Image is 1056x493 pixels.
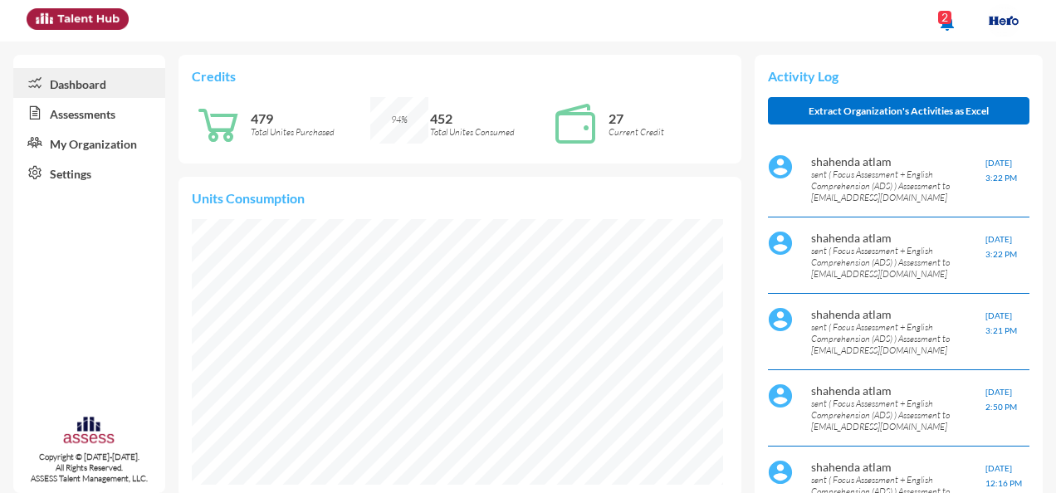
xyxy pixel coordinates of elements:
p: Activity Log [768,68,1029,84]
a: My Organization [13,128,165,158]
p: shahenda atlam [811,307,985,321]
p: Total Unites Consumed [430,126,550,138]
span: 94% [391,114,408,125]
p: sent ( Focus Assessment + English Comprehension (ADS) ) Assessment to [EMAIL_ADDRESS][DOMAIN_NAME] [811,245,985,280]
a: Assessments [13,98,165,128]
p: shahenda atlam [811,154,985,168]
p: sent ( Focus Assessment + English Comprehension (ADS) ) Assessment to [EMAIL_ADDRESS][DOMAIN_NAME] [811,398,985,432]
button: Extract Organization's Activities as Excel [768,97,1029,124]
p: Credits [192,68,728,84]
p: Total Unites Purchased [251,126,370,138]
p: shahenda atlam [811,383,985,398]
p: 479 [251,110,370,126]
p: 27 [609,110,728,126]
span: [DATE] 12:16 PM [985,463,1022,488]
img: default%20profile%20image.svg [768,383,793,408]
img: default%20profile%20image.svg [768,154,793,179]
p: sent ( Focus Assessment + English Comprehension (ADS) ) Assessment to [EMAIL_ADDRESS][DOMAIN_NAME] [811,168,985,203]
p: Units Consumption [192,190,728,206]
img: assesscompany-logo.png [62,415,115,448]
span: [DATE] 3:22 PM [985,158,1017,183]
p: Current Credit [609,126,728,138]
img: default%20profile%20image.svg [768,307,793,332]
span: [DATE] 3:22 PM [985,234,1017,259]
img: default%20profile%20image.svg [768,460,793,485]
a: Dashboard [13,68,165,98]
p: sent ( Focus Assessment + English Comprehension (ADS) ) Assessment to [EMAIL_ADDRESS][DOMAIN_NAME] [811,321,985,356]
div: 2 [938,11,951,24]
a: Settings [13,158,165,188]
mat-icon: notifications [937,12,957,32]
span: [DATE] 2:50 PM [985,387,1017,412]
span: [DATE] 3:21 PM [985,310,1017,335]
p: Copyright © [DATE]-[DATE]. All Rights Reserved. ASSESS Talent Management, LLC. [13,452,165,484]
p: shahenda atlam [811,460,985,474]
p: shahenda atlam [811,231,985,245]
p: 452 [430,110,550,126]
img: default%20profile%20image.svg [768,231,793,256]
